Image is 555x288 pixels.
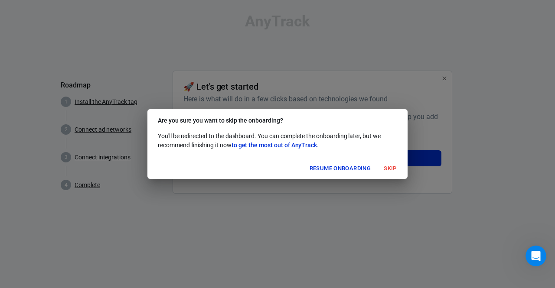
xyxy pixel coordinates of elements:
[147,109,408,132] h2: Are you sure you want to skip the onboarding?
[232,142,317,149] span: to get the most out of AnyTrack
[158,132,397,150] p: You'll be redirected to the dashboard. You can complete the onboarding later, but we recommend fi...
[526,246,546,266] iframe: Intercom live chat
[376,162,404,175] button: Skip
[307,162,373,175] button: Resume onboarding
